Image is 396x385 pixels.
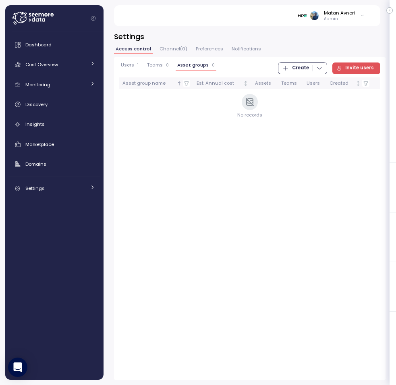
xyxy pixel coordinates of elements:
[25,141,54,148] span: Marketplace
[307,80,323,87] div: Users
[25,101,48,108] span: Discovery
[25,161,46,167] span: Domains
[310,11,319,20] img: ALV-UjXEbqvWwnhB7QO87z9Li-0aybu7gQMsgN7chUCr07XYjQGjqB0xic66a_a5DPwV34s6Q6tpVpGvusSwVVO8Inh8uFu7h...
[281,80,300,87] div: Teams
[324,16,355,22] p: Admin
[121,63,134,67] span: Users
[166,62,169,68] p: 0
[243,81,249,86] div: Not sorted
[116,47,151,51] span: Access control
[197,80,242,87] div: Est. Annual cost
[326,77,373,89] th: CreatedNot sorted
[8,156,100,172] a: Domains
[278,62,327,74] button: Create
[25,121,45,127] span: Insights
[255,80,274,87] div: Assets
[8,37,100,53] a: Dashboard
[8,358,27,377] div: Open Intercom Messenger
[25,185,45,191] span: Settings
[147,63,163,67] span: Teams
[292,63,309,74] span: Create
[119,77,194,89] th: Asset group nameSorted ascending
[137,62,139,68] p: 1
[332,62,381,74] button: Invite users
[212,62,215,68] p: 0
[25,42,52,48] span: Dashboard
[8,77,100,93] a: Monitoring
[196,47,223,51] span: Preferences
[193,77,252,89] th: Est. Annual costNot sorted
[232,47,261,51] span: Notifications
[176,81,182,86] div: Sorted ascending
[355,81,361,86] div: Not sorted
[8,180,100,196] a: Settings
[160,47,187,51] span: Channel ( 0 )
[345,63,374,74] span: Invite users
[8,56,100,73] a: Cost Overview
[25,61,58,68] span: Cost Overview
[298,11,307,20] img: 68775d04603bbb24c1223a5b.PNG
[8,96,100,112] a: Discovery
[8,117,100,133] a: Insights
[88,15,98,21] button: Collapse navigation
[330,80,355,87] div: Created
[114,31,386,42] h3: Settings
[25,81,50,88] span: Monitoring
[324,10,355,16] div: Matan Avneri
[122,80,175,87] div: Asset group name
[177,63,209,67] span: Asset groups
[8,136,100,152] a: Marketplace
